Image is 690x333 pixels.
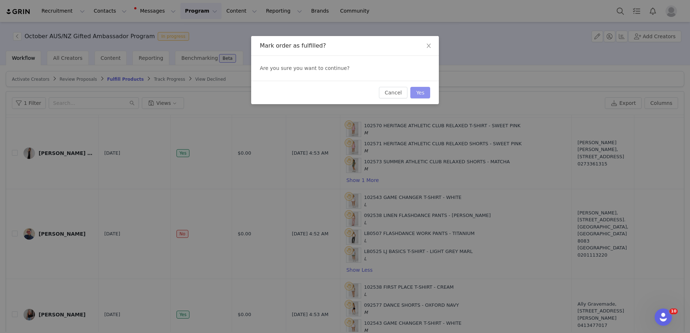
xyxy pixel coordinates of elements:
[426,43,432,49] i: icon: close
[655,308,672,326] iframe: Intercom live chat
[419,36,439,56] button: Close
[669,308,678,314] span: 10
[251,56,439,81] div: Are you sure you want to continue?
[379,87,407,98] button: Cancel
[260,42,430,50] div: Mark order as fulfilled?
[410,87,430,98] button: Yes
